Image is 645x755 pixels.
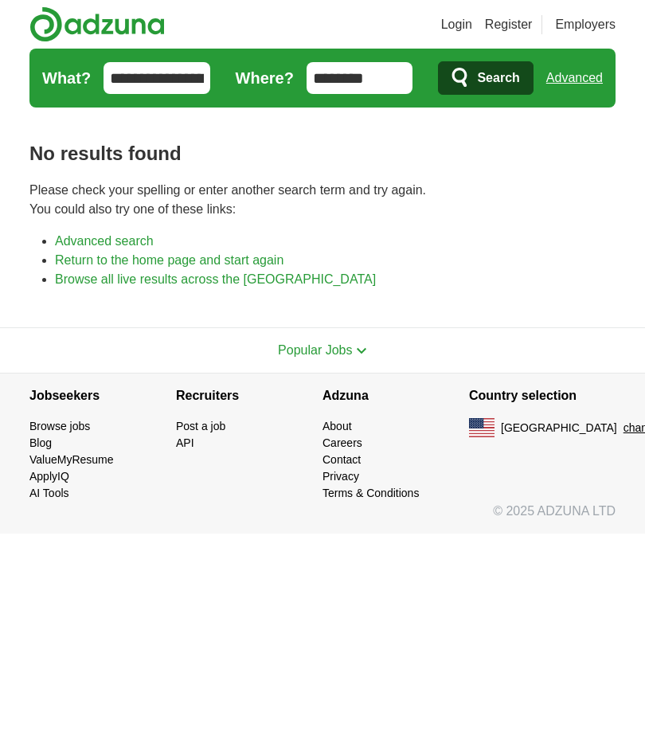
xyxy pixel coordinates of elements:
[322,436,362,449] a: Careers
[546,62,603,94] a: Advanced
[469,418,494,437] img: US flag
[29,436,52,449] a: Blog
[322,420,352,432] a: About
[42,66,91,90] label: What?
[55,272,376,286] a: Browse all live results across the [GEOGRAPHIC_DATA]
[356,347,367,354] img: toggle icon
[55,234,154,248] a: Advanced search
[176,436,194,449] a: API
[469,374,616,418] h4: Country selection
[29,139,616,168] h1: No results found
[322,487,419,499] a: Terms & Conditions
[438,61,533,95] button: Search
[55,253,283,267] a: Return to the home page and start again
[501,420,617,436] span: [GEOGRAPHIC_DATA]
[29,420,90,432] a: Browse jobs
[485,15,533,34] a: Register
[555,15,616,34] a: Employers
[322,453,361,466] a: Contact
[29,6,165,42] img: Adzuna logo
[441,15,472,34] a: Login
[176,420,225,432] a: Post a job
[322,470,359,483] a: Privacy
[278,343,352,357] span: Popular Jobs
[29,181,616,219] p: Please check your spelling or enter another search term and try again. You could also try one of ...
[29,470,69,483] a: ApplyIQ
[29,453,114,466] a: ValueMyResume
[17,502,628,534] div: © 2025 ADZUNA LTD
[29,487,69,499] a: AI Tools
[477,62,519,94] span: Search
[236,66,294,90] label: Where?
